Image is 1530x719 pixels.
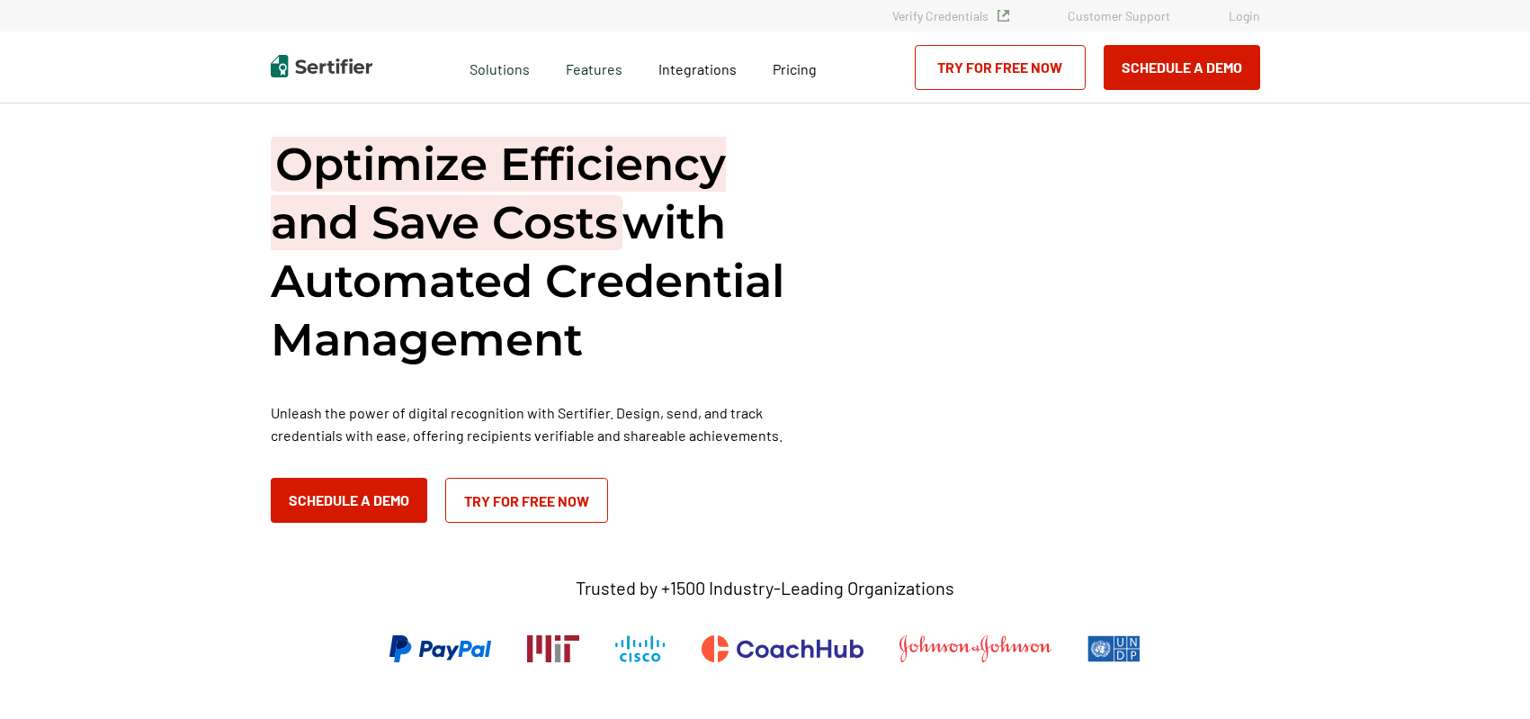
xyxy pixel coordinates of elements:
a: Verify Credentials [892,8,1009,23]
a: Integrations [658,56,737,78]
img: Verified [998,10,1009,22]
a: Customer Support [1068,8,1170,23]
a: Pricing [773,56,817,78]
a: Try for Free Now [915,45,1086,90]
span: Optimize Efficiency and Save Costs [271,137,726,250]
img: Johnson & Johnson [899,635,1051,662]
img: Massachusetts Institute of Technology [527,635,579,662]
a: Login [1229,8,1260,23]
img: CoachHub [702,635,863,662]
span: Pricing [773,60,817,77]
img: Sertifier | Digital Credentialing Platform [271,55,372,77]
h1: with Automated Credential Management [271,135,810,369]
a: Try for Free Now [445,478,608,523]
img: UNDP [1087,635,1141,662]
p: Trusted by +1500 Industry-Leading Organizations [576,577,954,599]
img: Cisco [615,635,666,662]
img: PayPal [389,635,491,662]
p: Unleash the power of digital recognition with Sertifier. Design, send, and track credentials with... [271,401,810,446]
span: Solutions [470,56,530,78]
span: Integrations [658,60,737,77]
span: Features [566,56,622,78]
